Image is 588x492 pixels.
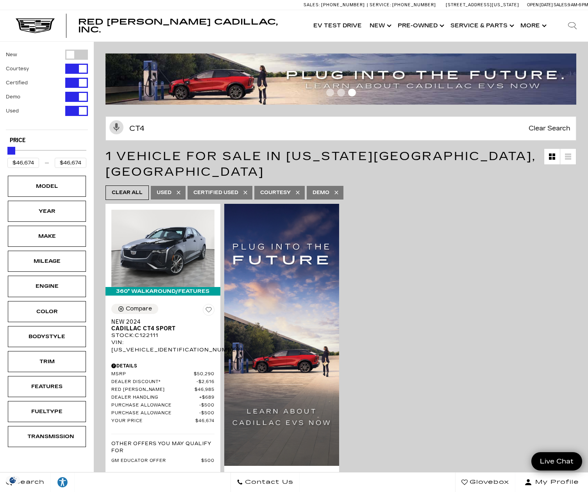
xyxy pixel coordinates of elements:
div: BodystyleBodystyle [8,326,86,347]
img: Opt-Out Icon [4,476,22,484]
span: Live Chat [536,457,577,466]
div: MakeMake [8,226,86,247]
div: YearYear [8,201,86,222]
span: Red [PERSON_NAME] [111,387,195,393]
span: $689 [199,395,214,401]
span: [PHONE_NUMBER] [392,2,436,7]
input: Maximum [55,158,86,168]
span: Clear All [112,188,143,198]
span: Dealer Discount* [111,379,197,385]
a: Contact Us [231,472,300,492]
div: FeaturesFeatures [8,376,86,397]
button: More [517,10,549,41]
a: Red [PERSON_NAME] $46,985 [111,387,214,393]
div: ModelModel [8,176,86,197]
div: Make [27,232,66,241]
section: Click to Open Cookie Consent Modal [4,476,22,484]
span: Search [12,477,45,488]
div: Pricing Details - New 2024 Cadillac CT4 Sport [111,362,214,369]
div: Maximum Price [7,147,15,155]
h5: Price [10,137,84,144]
div: Compare [126,305,152,312]
button: Open user profile menu [515,472,588,492]
span: Certified Used [193,188,238,198]
a: Service: [PHONE_NUMBER] [367,3,438,7]
span: Purchase Allowance [111,410,199,416]
a: New 2024Cadillac CT4 Sport [111,319,214,332]
div: VIN: [US_VEHICLE_IDENTIFICATION_NUMBER] [111,339,214,353]
a: MSRP $50,290 [111,371,214,377]
div: TrimTrim [8,351,86,372]
a: Dealer Discount* $2,616 [111,379,214,385]
span: Used [157,188,172,198]
span: Sales: [554,2,568,7]
span: $46,674 [195,418,214,424]
span: [PHONE_NUMBER] [321,2,365,7]
a: Purchase Allowance $500 [111,403,214,408]
div: FueltypeFueltype [8,401,86,422]
span: New 2024 [111,319,209,325]
span: Go to slide 1 [326,89,334,96]
label: Certified [6,79,28,87]
a: [STREET_ADDRESS][US_STATE] [446,2,519,7]
img: Cadillac Dark Logo with Cadillac White Text [16,18,55,33]
span: Sales: [304,2,320,7]
span: 9 AM-6 PM [568,2,588,7]
div: Explore your accessibility options [51,476,74,488]
p: Other Offers You May Qualify For [111,440,214,454]
svg: Click to toggle on voice search [109,120,123,134]
span: $500 [199,403,214,408]
span: Purchase Allowance [111,403,199,408]
span: Demo [313,188,329,198]
div: ColorColor [8,301,86,322]
span: Your Price [111,418,195,424]
a: Pre-Owned [394,10,447,41]
div: MileageMileage [8,251,86,272]
button: Save Vehicle [203,304,214,319]
div: Year [27,207,66,216]
span: Glovebox [468,477,509,488]
span: Clear Search [525,117,574,140]
a: Service & Parts [447,10,517,41]
div: Mileage [27,257,66,266]
span: Cadillac CT4 Sport [111,325,209,332]
a: Grid View [544,149,560,164]
div: TransmissionTransmission [8,426,86,447]
div: Price [7,144,86,168]
div: 360° WalkAround/Features [105,287,220,296]
span: Go to slide 2 [337,89,345,96]
a: EV Test Drive [309,10,366,41]
input: Minimum [7,158,39,168]
div: Engine [27,282,66,291]
a: Live Chat [531,452,582,471]
img: ev-blog-post-banners4 [105,53,582,105]
label: Courtesy [6,65,29,73]
span: $500 [201,458,214,464]
div: EngineEngine [8,276,86,297]
img: 2024 Cadillac CT4 Sport [111,210,214,287]
div: Model [27,182,66,191]
span: Red [PERSON_NAME] Cadillac, Inc. [78,17,278,34]
div: Stock : C122111 [111,332,214,339]
a: GM Educator Offer $500 [111,458,214,464]
span: MSRP [111,371,194,377]
div: Filter by Vehicle Type [6,50,88,130]
span: 1 Vehicle for Sale in [US_STATE][GEOGRAPHIC_DATA], [GEOGRAPHIC_DATA] [105,149,536,179]
span: Contact Us [243,477,293,488]
span: Dealer Handling [111,395,199,401]
span: $2,616 [197,379,214,385]
div: Color [27,307,66,316]
label: Demo [6,93,20,101]
span: Courtesy [260,188,291,198]
a: New [366,10,394,41]
a: Your Price $46,674 [111,418,214,424]
span: $500 [199,410,214,416]
div: Trim [27,357,66,366]
span: Go to slide 3 [348,89,356,96]
button: Compare Vehicle [111,304,158,314]
div: Search [557,10,588,41]
span: My Profile [532,477,579,488]
input: Search Inventory [105,116,576,141]
a: Sales: [PHONE_NUMBER] [304,3,367,7]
